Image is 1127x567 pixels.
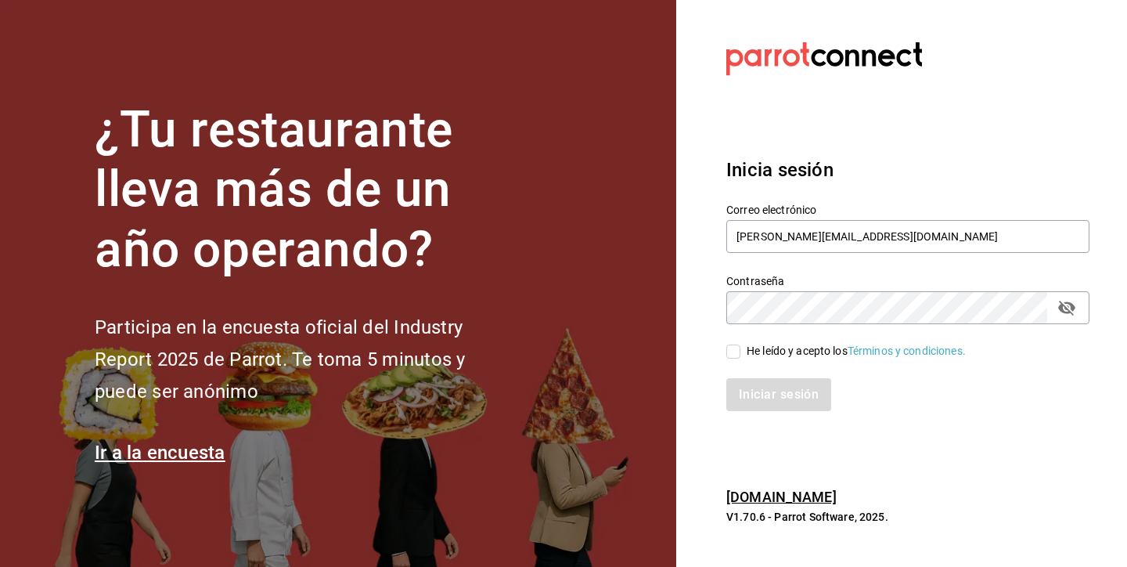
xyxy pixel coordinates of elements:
[848,345,966,357] a: Términos y condiciones.
[747,343,966,359] div: He leído y acepto los
[726,204,1089,215] label: Correo electrónico
[1053,294,1080,321] button: passwordField
[95,312,517,407] h2: Participa en la encuesta oficial del Industry Report 2025 de Parrot. Te toma 5 minutos y puede se...
[95,100,517,280] h1: ¿Tu restaurante lleva más de un año operando?
[726,509,1089,525] p: V1.70.6 - Parrot Software, 2025.
[726,489,837,505] a: [DOMAIN_NAME]
[726,220,1089,253] input: Ingresa tu correo electrónico
[726,275,1089,286] label: Contraseña
[726,156,1089,184] h3: Inicia sesión
[95,442,225,464] a: Ir a la encuesta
